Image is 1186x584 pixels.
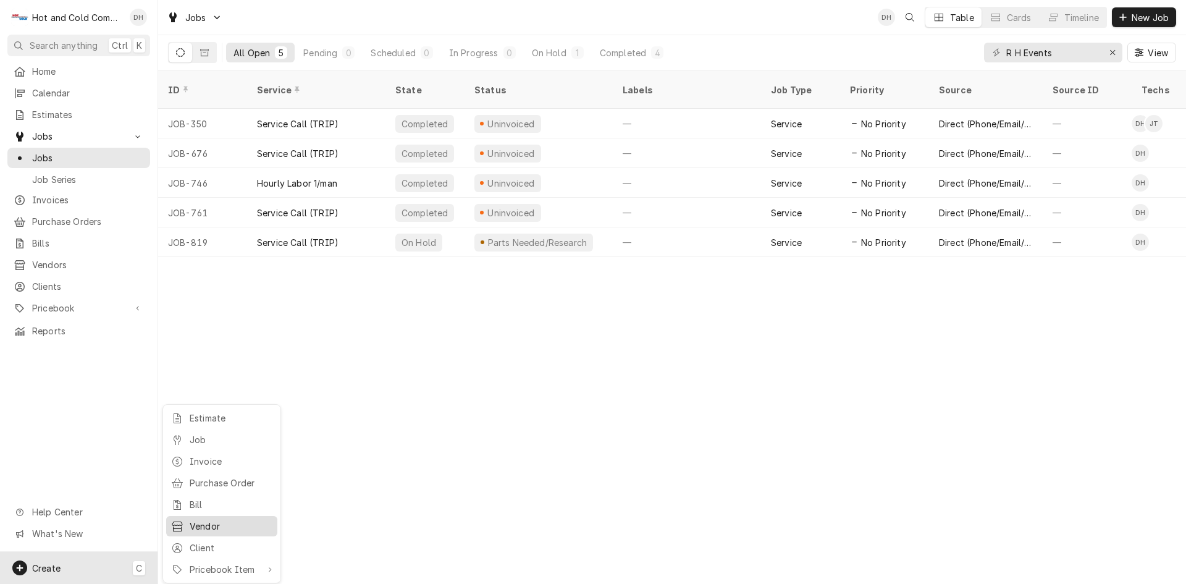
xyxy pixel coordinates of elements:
div: Invoice [190,455,272,468]
div: Estimate [190,412,272,425]
span: Jobs [32,151,144,164]
a: Go to Job Series [7,169,150,190]
div: Client [190,541,272,554]
div: Bill [190,498,272,511]
div: Pricebook Item [190,563,261,576]
span: Job Series [32,173,144,186]
a: Go to Jobs [7,148,150,168]
div: Vendor [190,520,272,533]
div: Job [190,433,272,446]
div: Purchase Order [190,476,272,489]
